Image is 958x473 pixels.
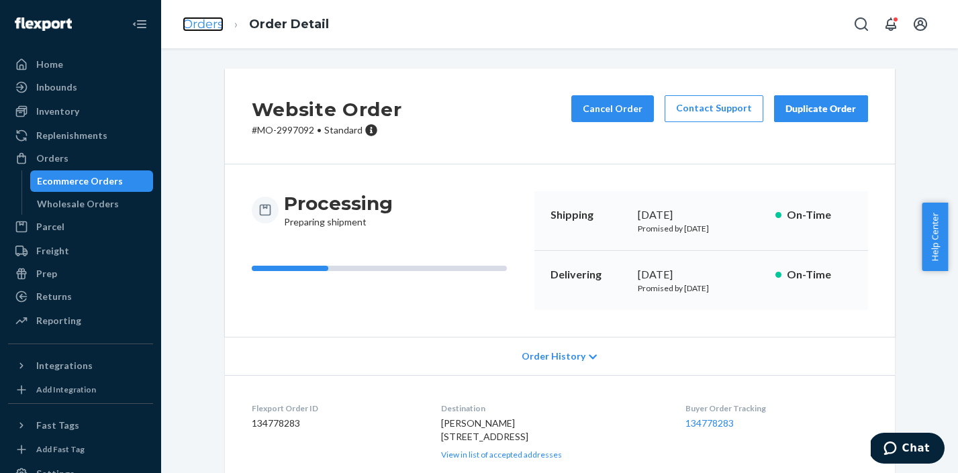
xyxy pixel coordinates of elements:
button: Open Search Box [848,11,875,38]
a: Freight [8,240,153,262]
a: Orders [183,17,224,32]
div: [DATE] [638,207,765,223]
a: Reporting [8,310,153,331]
div: Prep [36,267,57,280]
div: Home [36,58,63,71]
a: Parcel [8,216,153,238]
a: Replenishments [8,125,153,146]
button: Fast Tags [8,415,153,436]
button: Open account menu [907,11,934,38]
div: Inbounds [36,81,77,94]
button: Help Center [922,203,948,271]
button: Close Navigation [126,11,153,38]
a: View in list of accepted addresses [441,450,562,460]
a: Returns [8,286,153,307]
p: Shipping [550,207,627,223]
div: Reporting [36,314,81,327]
a: Home [8,54,153,75]
span: • [317,124,322,136]
p: On-Time [787,267,852,282]
img: Flexport logo [15,17,72,31]
a: Orders [8,148,153,169]
span: Order History [522,350,585,363]
button: Integrations [8,355,153,376]
span: [PERSON_NAME] [STREET_ADDRESS] [441,417,528,442]
a: Order Detail [249,17,329,32]
div: Fast Tags [36,419,79,432]
div: Duplicate Order [785,102,857,115]
dt: Flexport Order ID [252,403,420,414]
p: Delivering [550,267,627,282]
div: Preparing shipment [284,191,393,229]
div: Add Fast Tag [36,443,85,455]
div: Wholesale Orders [37,197,119,211]
a: Inbounds [8,76,153,98]
dt: Buyer Order Tracking [685,403,868,414]
div: [DATE] [638,267,765,282]
div: Add Integration [36,384,96,395]
p: Promised by [DATE] [638,282,765,294]
button: Duplicate Order [774,95,868,122]
a: Wholesale Orders [30,193,154,215]
iframe: Opens a widget where you can chat to one of our agents [871,433,945,466]
p: On-Time [787,207,852,223]
dd: 134778283 [252,417,420,430]
a: Add Fast Tag [8,441,153,458]
div: Parcel [36,220,64,233]
p: # MO-2997092 [252,123,402,137]
div: Inventory [36,105,79,118]
h3: Processing [284,191,393,215]
a: Ecommerce Orders [30,170,154,192]
p: Promised by [DATE] [638,223,765,234]
div: Ecommerce Orders [37,174,123,188]
button: Cancel Order [571,95,654,122]
a: 134778283 [685,417,734,429]
div: Orders [36,152,68,165]
div: Replenishments [36,129,107,142]
a: Prep [8,263,153,284]
a: Contact Support [665,95,763,122]
dt: Destination [441,403,664,414]
ol: breadcrumbs [172,5,340,44]
div: Returns [36,290,72,303]
span: Standard [324,124,363,136]
button: Open notifications [877,11,904,38]
div: Integrations [36,359,93,372]
a: Inventory [8,101,153,122]
div: Freight [36,244,69,258]
h2: Website Order [252,95,402,123]
a: Add Integration [8,382,153,398]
